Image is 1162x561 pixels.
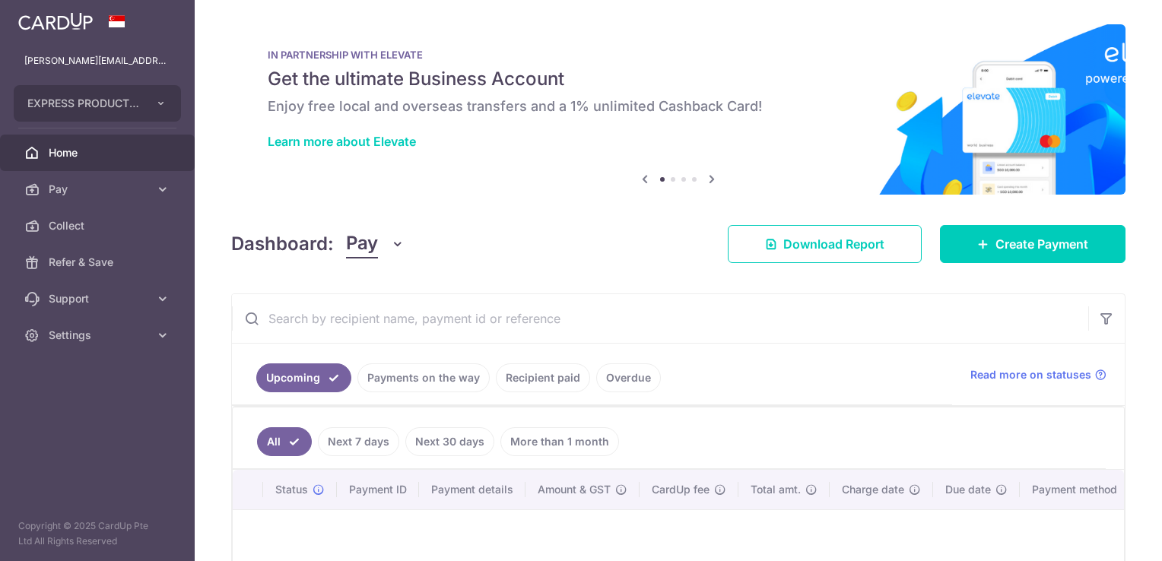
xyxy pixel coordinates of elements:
a: Next 30 days [405,427,494,456]
span: Collect [49,218,149,233]
th: Payment method [1020,470,1135,509]
th: Payment ID [337,470,419,509]
span: Refer & Save [49,255,149,270]
a: Download Report [728,225,922,263]
span: Read more on statuses [970,367,1091,382]
span: Home [49,145,149,160]
span: Create Payment [995,235,1088,253]
a: Read more on statuses [970,367,1106,382]
span: Pay [49,182,149,197]
a: Payments on the way [357,363,490,392]
button: Pay [346,230,405,258]
p: IN PARTNERSHIP WITH ELEVATE [268,49,1089,61]
span: Download Report [783,235,884,253]
p: [PERSON_NAME][EMAIL_ADDRESS][DOMAIN_NAME] [24,53,170,68]
span: Amount & GST [538,482,611,497]
a: Create Payment [940,225,1125,263]
a: All [257,427,312,456]
a: Next 7 days [318,427,399,456]
span: Pay [346,230,378,258]
span: EXPRESS PRODUCTION (S M) LABEL STICKER CO [27,96,140,111]
th: Payment details [419,470,525,509]
img: CardUp [18,12,93,30]
input: Search by recipient name, payment id or reference [232,294,1088,343]
a: More than 1 month [500,427,619,456]
span: Status [275,482,308,497]
span: Total amt. [751,482,801,497]
a: Learn more about Elevate [268,134,416,149]
span: Settings [49,328,149,343]
a: Overdue [596,363,661,392]
h4: Dashboard: [231,230,334,258]
span: Charge date [842,482,904,497]
h6: Enjoy free local and overseas transfers and a 1% unlimited Cashback Card! [268,97,1089,116]
h5: Get the ultimate Business Account [268,67,1089,91]
button: EXPRESS PRODUCTION (S M) LABEL STICKER CO [14,85,181,122]
a: Upcoming [256,363,351,392]
span: Due date [945,482,991,497]
a: Recipient paid [496,363,590,392]
span: Support [49,291,149,306]
img: Renovation banner [231,24,1125,195]
span: CardUp fee [652,482,710,497]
